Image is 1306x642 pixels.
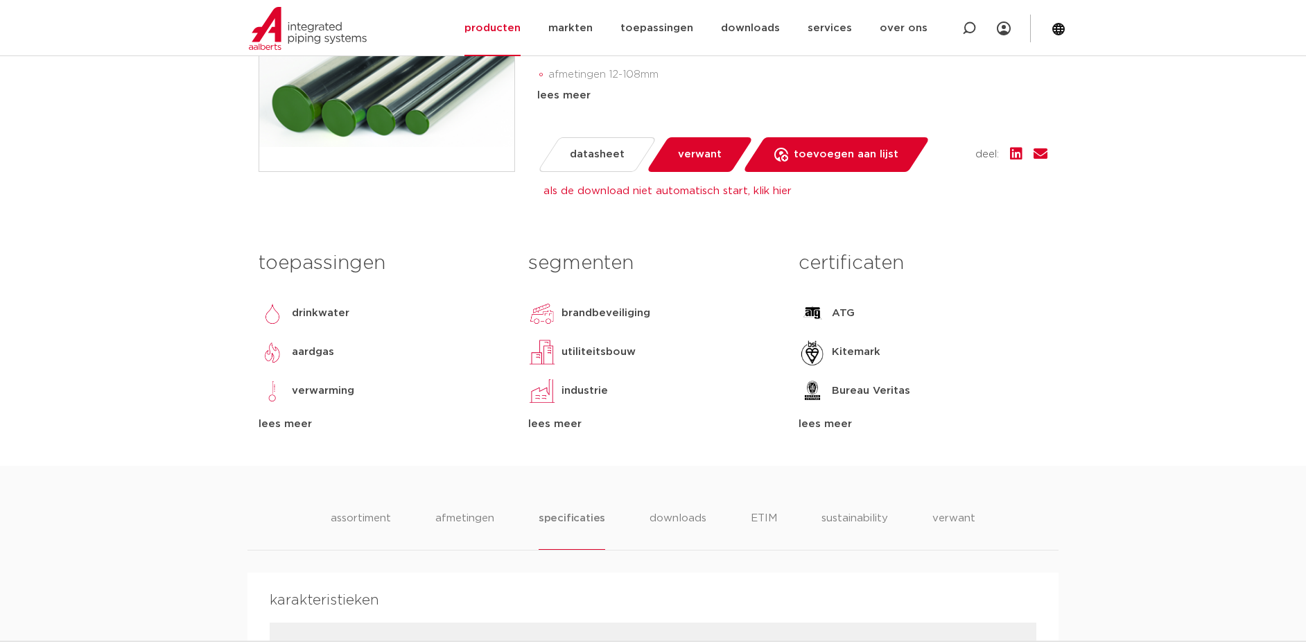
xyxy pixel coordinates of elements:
a: verwant [646,137,754,172]
h3: certificaten [799,250,1047,277]
div: lees meer [537,87,1047,104]
img: industrie [528,377,556,405]
div: lees meer [528,416,777,433]
div: lees meer [259,416,507,433]
img: drinkwater [259,300,286,327]
h4: karakteristieken [270,589,1036,611]
p: Kitemark [832,344,880,361]
p: ATG [832,305,855,322]
p: industrie [561,383,608,399]
p: utiliteitsbouw [561,344,636,361]
h3: toepassingen [259,250,507,277]
a: als de download niet automatisch start, klik hier [543,186,792,196]
img: utiliteitsbouw [528,338,556,366]
span: toevoegen aan lijst [794,144,898,166]
p: Bureau Veritas [832,383,910,399]
li: sustainability [821,510,888,550]
img: ATG [799,300,826,327]
p: aardgas [292,344,334,361]
img: Kitemark [799,338,826,366]
div: lees meer [799,416,1047,433]
span: verwant [678,144,722,166]
p: drinkwater [292,305,349,322]
span: deel: [975,146,999,163]
li: verwant [932,510,975,550]
a: datasheet [537,137,657,172]
p: brandbeveiliging [561,305,650,322]
img: aardgas [259,338,286,366]
img: brandbeveiliging [528,300,556,327]
li: ETIM [751,510,777,550]
li: downloads [650,510,706,550]
img: Bureau Veritas [799,377,826,405]
span: datasheet [570,144,625,166]
li: assortiment [331,510,391,550]
h3: segmenten [528,250,777,277]
li: afmetingen 12-108mm [548,64,1047,86]
img: verwarming [259,377,286,405]
li: afmetingen [435,510,494,550]
p: verwarming [292,383,354,399]
li: specificaties [539,510,605,550]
